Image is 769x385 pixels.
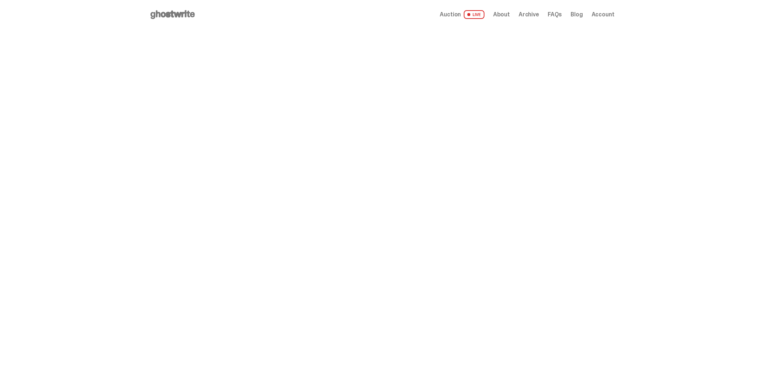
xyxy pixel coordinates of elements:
a: Blog [571,12,583,17]
span: LIVE [464,10,484,19]
span: Auction [440,12,461,17]
a: Account [592,12,615,17]
a: Auction LIVE [440,10,484,19]
a: FAQs [548,12,562,17]
a: About [493,12,510,17]
a: Archive [519,12,539,17]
